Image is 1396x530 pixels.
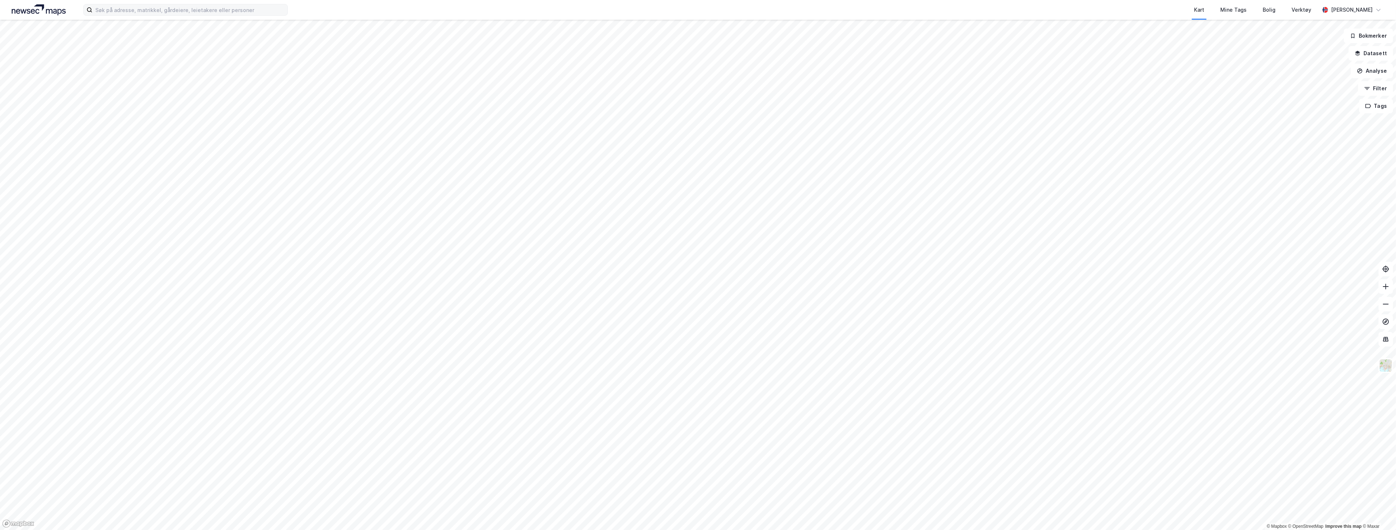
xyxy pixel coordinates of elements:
div: [PERSON_NAME] [1331,5,1373,14]
div: Verktøy [1292,5,1311,14]
button: Tags [1359,99,1393,113]
a: OpenStreetMap [1288,524,1324,529]
iframe: Chat Widget [1359,495,1396,530]
div: Bolig [1263,5,1275,14]
div: Kart [1194,5,1204,14]
a: Improve this map [1326,524,1362,529]
img: Z [1379,359,1393,372]
div: Kontrollprogram for chat [1359,495,1396,530]
div: Mine Tags [1220,5,1247,14]
a: Mapbox homepage [2,519,34,528]
button: Filter [1358,81,1393,96]
button: Datasett [1349,46,1393,61]
button: Bokmerker [1344,29,1393,43]
img: logo.a4113a55bc3d86da70a041830d287a7e.svg [12,4,66,15]
a: Mapbox [1267,524,1287,529]
input: Søk på adresse, matrikkel, gårdeiere, leietakere eller personer [92,4,287,15]
button: Analyse [1351,64,1393,78]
